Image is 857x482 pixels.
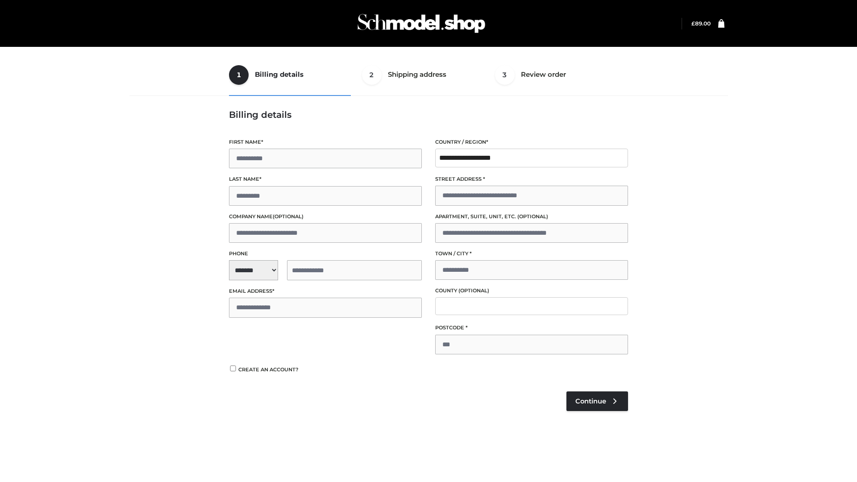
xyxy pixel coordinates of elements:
[354,6,488,41] img: Schmodel Admin 964
[435,287,628,295] label: County
[435,212,628,221] label: Apartment, suite, unit, etc.
[229,138,422,146] label: First name
[566,391,628,411] a: Continue
[691,20,711,27] a: £89.00
[229,249,422,258] label: Phone
[435,175,628,183] label: Street address
[517,213,548,220] span: (optional)
[458,287,489,294] span: (optional)
[229,175,422,183] label: Last name
[273,213,304,220] span: (optional)
[575,397,606,405] span: Continue
[229,109,628,120] h3: Billing details
[229,366,237,371] input: Create an account?
[229,212,422,221] label: Company name
[691,20,695,27] span: £
[435,324,628,332] label: Postcode
[435,249,628,258] label: Town / City
[238,366,299,373] span: Create an account?
[435,138,628,146] label: Country / Region
[229,287,422,295] label: Email address
[691,20,711,27] bdi: 89.00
